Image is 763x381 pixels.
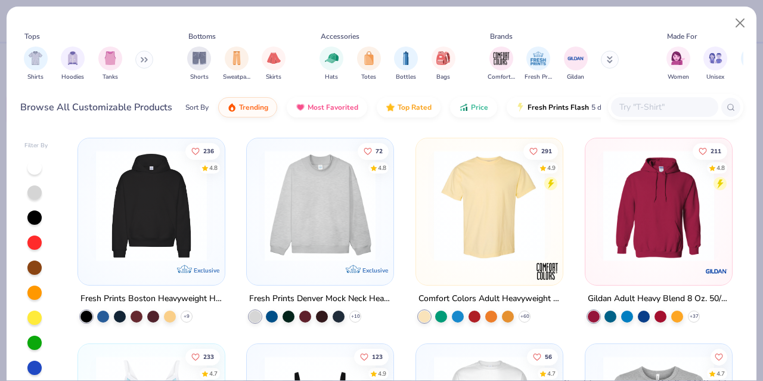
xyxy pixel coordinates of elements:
img: Unisex Image [709,51,722,65]
div: Gildan Adult Heavy Blend 8 Oz. 50/50 Hooded Sweatshirt [588,292,730,306]
button: Like [693,143,727,159]
span: Top Rated [398,103,432,112]
span: 123 [373,354,383,360]
span: Tanks [103,73,118,82]
button: filter button [432,47,455,82]
button: filter button [24,47,48,82]
img: trending.gif [227,103,237,112]
button: Trending [218,97,277,117]
img: Hoodies Image [66,51,79,65]
div: filter for Totes [357,47,381,82]
img: flash.gif [516,103,525,112]
span: Exclusive [362,267,388,274]
span: Gildan [567,73,584,82]
img: 01756b78-01f6-4cc6-8d8a-3c30c1a0c8ac [597,150,720,261]
span: Hats [325,73,338,82]
div: 4.8 [379,163,387,172]
img: Hats Image [325,51,339,65]
img: Totes Image [362,51,376,65]
span: Hoodies [61,73,84,82]
div: Sort By [185,102,209,113]
span: 56 [545,354,552,360]
button: filter button [187,47,211,82]
div: filter for Shorts [187,47,211,82]
div: Made For [667,31,697,42]
span: 291 [541,148,552,154]
img: Gildan Image [567,49,585,67]
img: most_fav.gif [296,103,305,112]
img: Bottles Image [399,51,412,65]
div: filter for Unisex [703,47,727,82]
div: filter for Fresh Prints [525,47,552,82]
button: filter button [666,47,690,82]
button: Like [358,143,389,159]
div: filter for Hoodies [61,47,85,82]
img: Comfort Colors logo [535,259,559,283]
span: Exclusive [193,267,219,274]
img: Sweatpants Image [230,51,243,65]
button: Fresh Prints Flash5 day delivery [507,97,644,117]
div: Comfort Colors Adult Heavyweight T-Shirt [418,292,560,306]
div: filter for Tanks [98,47,122,82]
span: Price [471,103,488,112]
div: filter for Sweatpants [223,47,250,82]
div: 4.7 [209,369,218,378]
img: Shorts Image [193,51,206,65]
span: 233 [203,354,214,360]
div: 4.8 [717,163,725,172]
img: Comfort Colors Image [492,49,510,67]
button: filter button [564,47,588,82]
img: Skirts Image [267,51,281,65]
button: Like [185,348,220,365]
span: 5 day delivery [591,101,635,114]
span: 211 [711,148,721,154]
span: Women [668,73,689,82]
div: 4.9 [547,163,556,172]
button: Like [523,143,558,159]
button: filter button [223,47,250,82]
span: + 10 [351,313,360,320]
button: filter button [98,47,122,82]
div: filter for Women [666,47,690,82]
img: Gildan logo [705,259,728,283]
span: Shirts [27,73,44,82]
div: filter for Bags [432,47,455,82]
button: Like [185,143,220,159]
button: Like [711,348,727,365]
img: Bags Image [436,51,449,65]
img: d4a37e75-5f2b-4aef-9a6e-23330c63bbc0 [212,150,335,261]
div: Fresh Prints Boston Heavyweight Hoodie [80,292,222,306]
div: Accessories [321,31,359,42]
button: filter button [703,47,727,82]
span: + 37 [689,313,698,320]
span: Comfort Colors [488,73,515,82]
button: filter button [320,47,343,82]
div: Fresh Prints Denver Mock Neck Heavyweight Sweatshirt [249,292,391,306]
img: f5d85501-0dbb-4ee4-b115-c08fa3845d83 [259,150,381,261]
span: + 60 [520,313,529,320]
button: filter button [488,47,515,82]
button: Close [729,12,752,35]
span: 72 [376,148,383,154]
div: filter for Shirts [24,47,48,82]
div: Bottoms [188,31,216,42]
div: filter for Bottles [394,47,418,82]
button: filter button [525,47,552,82]
span: Fresh Prints [525,73,552,82]
div: 4.9 [379,369,387,378]
div: Brands [490,31,513,42]
span: Bottles [396,73,416,82]
div: filter for Skirts [262,47,286,82]
div: Browse All Customizable Products [20,100,172,114]
div: 4.7 [547,369,556,378]
img: Shirts Image [29,51,42,65]
span: Trending [239,103,268,112]
button: filter button [357,47,381,82]
button: filter button [262,47,286,82]
button: Top Rated [377,97,441,117]
div: filter for Hats [320,47,343,82]
div: filter for Comfort Colors [488,47,515,82]
img: 029b8af0-80e6-406f-9fdc-fdf898547912 [428,150,551,261]
input: Try "T-Shirt" [618,100,710,114]
img: Tanks Image [104,51,117,65]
